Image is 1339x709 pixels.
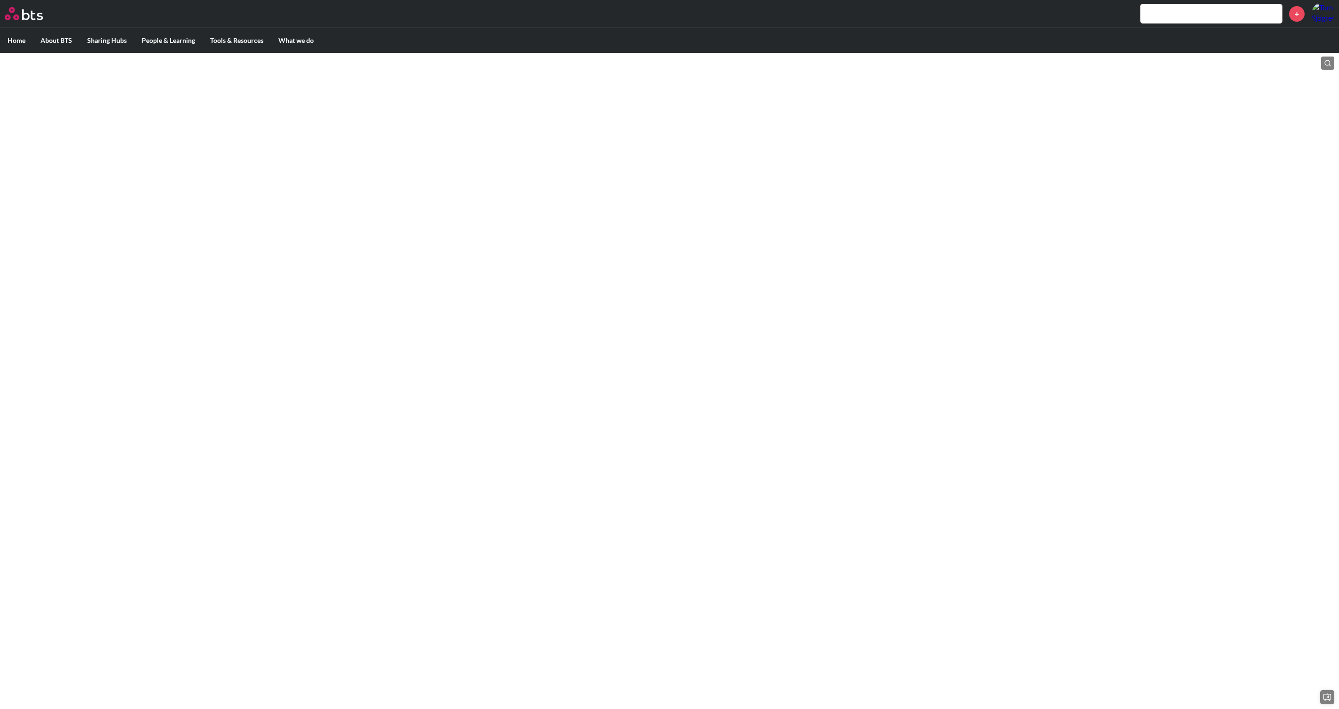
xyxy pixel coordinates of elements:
img: Tom Sjögren [1312,2,1334,25]
a: + [1289,6,1305,22]
label: Sharing Hubs [80,28,134,53]
label: People & Learning [134,28,203,53]
label: About BTS [33,28,80,53]
img: BTS Logo [5,7,43,20]
a: Go home [5,7,60,20]
label: Tools & Resources [203,28,271,53]
label: What we do [271,28,321,53]
a: Profile [1312,2,1334,25]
